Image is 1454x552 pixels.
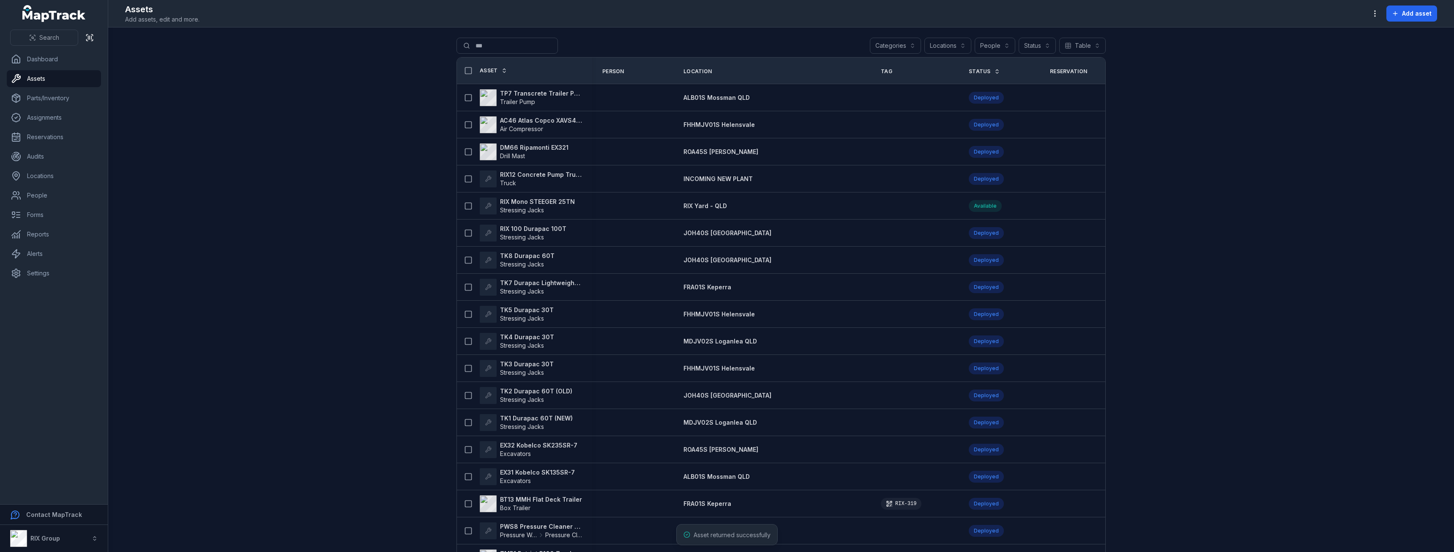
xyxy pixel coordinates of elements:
span: ALB01S Mossman QLD [683,94,750,101]
span: ROA45S [PERSON_NAME] [683,148,758,155]
a: RIX 100 Durapac 100TStressing Jacks [480,225,566,242]
a: TK2 Durapac 60T (OLD)Stressing Jacks [480,387,572,404]
a: TK5 Durapac 30TStressing Jacks [480,306,554,323]
div: Deployed [969,444,1004,456]
span: Truck [500,179,516,187]
div: Deployed [969,363,1004,374]
span: Pressure Washers [500,531,537,539]
span: Drill Mast [500,152,525,159]
div: Deployed [969,119,1004,131]
a: TK7 Durapac Lightweight 100TStressing Jacks [480,279,582,296]
span: JOH40S [GEOGRAPHIC_DATA] [683,392,771,399]
a: MapTrack [22,5,86,22]
strong: RIX12 Concrete Pump Truck [500,170,582,179]
a: Audits [7,148,101,165]
button: Table [1059,38,1106,54]
strong: RIX 100 Durapac 100T [500,225,566,233]
span: Reservation [1050,68,1087,75]
a: Reservations [7,129,101,146]
div: Deployed [969,173,1004,185]
a: ROA45S [PERSON_NAME] [683,148,758,156]
span: Add asset [1402,9,1432,18]
span: Search [39,33,59,42]
a: TK1 Durapac 60T (NEW)Stressing Jacks [480,414,573,431]
button: Categories [870,38,921,54]
strong: AC46 Atlas Copco XAVS450 [500,116,582,125]
div: Deployed [969,417,1004,428]
span: FRA01S Keperra [683,500,731,507]
span: Tag [881,68,892,75]
a: Forms [7,206,101,223]
span: Stressing Jacks [500,369,544,376]
div: Deployed [969,254,1004,266]
a: MDJV02S Loganlea QLD [683,337,757,346]
strong: TP7 Transcrete Trailer Pump [500,89,582,98]
button: Locations [924,38,971,54]
a: Locations [7,168,101,184]
span: RIX Yard - QLD [683,202,727,209]
strong: TK8 Durapac 60T [500,252,555,260]
strong: TK1 Durapac 60T (NEW) [500,414,573,423]
span: Trailer Pump [500,98,535,105]
a: FRA01S Keperra [683,500,731,508]
a: FHHMJV01S Helensvale [683,310,755,319]
span: Stressing Jacks [500,206,544,214]
strong: EX32 Kobelco SK235SR-7 [500,441,577,450]
a: ALB01S Mossman QLD [683,93,750,102]
button: People [975,38,1015,54]
a: TK4 Durapac 30TStressing Jacks [480,333,554,350]
strong: RIX Mono STEEGER 25TN [500,198,575,206]
a: JOH40S [GEOGRAPHIC_DATA] [683,256,771,264]
a: Dashboard [7,51,101,68]
a: EX32 Kobelco SK235SR-7Excavators [480,441,577,458]
div: RIX-319 [881,498,921,510]
a: Asset [480,67,507,74]
span: Excavators [500,477,531,484]
span: Stressing Jacks [500,315,544,322]
div: Deployed [969,471,1004,483]
span: FRA01S Keperra [683,283,731,291]
a: TK8 Durapac 60TStressing Jacks [480,252,555,269]
a: Assignments [7,109,101,126]
a: DM66 Ripamonti EX321Drill Mast [480,143,568,160]
a: PWS8 Pressure Cleaner Skid MountedPressure WashersPressure Cleaner Skid Mounted [480,522,582,539]
span: Pressure Cleaner Skid Mounted [545,531,582,539]
a: ALB01S Mossman QLD [683,472,750,481]
div: Deployed [969,498,1004,510]
a: Assets [7,70,101,87]
a: MDJV02S Loganlea QLD [683,418,757,427]
a: AC46 Atlas Copco XAVS450Air Compressor [480,116,582,133]
button: Add asset [1386,5,1437,22]
div: Deployed [969,335,1004,347]
button: Status [1019,38,1056,54]
span: Stressing Jacks [500,396,544,403]
span: Box Trailer [500,504,530,511]
span: INCOMING NEW PLANT [683,175,753,182]
span: Person [602,68,624,75]
span: MDJV02S Loganlea QLD [683,419,757,426]
strong: TK7 Durapac Lightweight 100T [500,279,582,287]
strong: TK5 Durapac 30T [500,306,554,314]
a: Parts/Inventory [7,90,101,107]
span: Add assets, edit and more. [125,15,200,24]
a: JOH40S [GEOGRAPHIC_DATA] [683,229,771,237]
span: Stressing Jacks [500,423,544,430]
strong: PWS8 Pressure Cleaner Skid Mounted [500,522,582,531]
span: JOH40S [GEOGRAPHIC_DATA] [683,256,771,264]
span: JOH40S [GEOGRAPHIC_DATA] [683,229,771,236]
a: Alerts [7,245,101,262]
span: ROA45S [PERSON_NAME] [683,446,758,453]
strong: BT13 MMH Flat Deck Trailer [500,495,582,504]
span: Asset [480,67,498,74]
strong: EX31 Kobelco SK135SR-7 [500,468,575,477]
a: Settings [7,265,101,282]
a: TK3 Durapac 30TStressing Jacks [480,360,554,377]
a: FHHMJV01S Helensvale [683,364,755,373]
span: Asset returned successfully [694,531,771,538]
div: Deployed [969,390,1004,401]
strong: Contact MapTrack [26,511,82,518]
a: TP7 Transcrete Trailer PumpTrailer Pump [480,89,582,106]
